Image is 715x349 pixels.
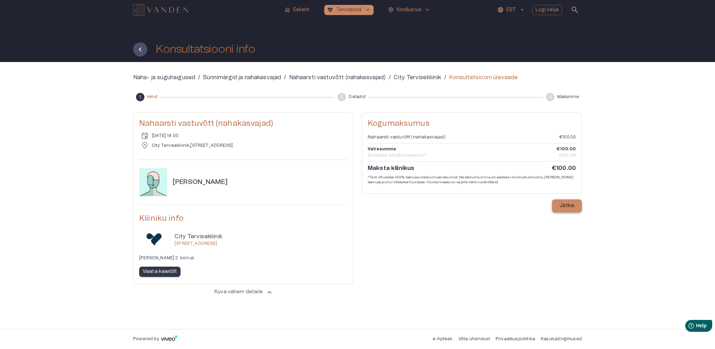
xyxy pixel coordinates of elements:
[175,232,222,241] p: City Tervisekliinik
[424,7,431,13] span: keyboard_arrow_down
[496,337,535,341] a: Privaatsuspoliitika
[536,6,559,14] p: Logi välja
[133,5,279,15] a: Navigate to homepage
[571,6,579,14] span: search
[568,3,582,17] button: open search modal
[141,141,149,150] span: location_on
[541,337,582,341] a: Kasutustingimused
[368,146,396,152] p: Vahesumma
[549,95,552,99] text: 3
[143,268,177,275] p: Vaata kaardilt
[506,6,516,14] p: EST
[397,6,422,14] p: Kindlustus
[133,4,188,15] img: Vanden logo
[552,199,582,212] button: Jätka
[444,73,446,82] p: /
[133,73,195,82] a: Naha- ja suguhaigused
[289,73,386,82] a: Nahaarsti vastuvõtt (nahakasvajad)
[281,5,313,15] button: homeEsileht
[133,286,353,299] button: Kuva vähem detailekeyboard_arrow_up
[368,152,427,158] p: Eeldatav kindlustuskate*
[389,73,391,82] p: /
[147,94,157,100] span: Hind
[198,73,200,82] p: /
[388,7,394,13] span: health_and_safety
[660,317,715,337] iframe: Help widget launcher
[557,94,579,100] span: Maksmine
[139,267,181,277] button: Vaata kaardilt
[175,241,222,247] p: [STREET_ADDRESS]
[496,5,526,15] button: EST
[141,131,149,140] span: event
[203,73,281,82] a: Sünnimärgid ja nahakasvajad
[152,133,178,139] p: [DATE] 14:00
[133,336,159,342] p: Powered by
[449,73,518,82] p: Konsultatsiooni ülevaade
[266,288,273,296] span: keyboard_arrow_up
[152,143,233,149] p: City Tervisekliinik , [STREET_ADDRESS]
[560,202,574,210] p: Jätka
[173,178,227,187] h6: [PERSON_NAME]
[368,164,414,172] h6: Maksta kliinikus
[559,152,576,158] p: €90.00
[139,168,167,196] img: doctor
[214,288,263,296] p: Kuva vähem detaile
[368,118,576,129] h5: Kogumaksumus
[139,95,141,99] text: 1
[385,5,434,15] button: health_and_safetyKindlustuskeyboard_arrow_down
[147,232,162,247] img: City Tervisekliinik logo
[139,118,347,129] h5: Nahaarsti vastuvõtt (nahakasvajad)
[458,336,490,342] p: Võta ühendust
[327,7,333,13] span: ecg_heart
[532,5,563,15] button: Logi välja
[341,95,343,99] text: 2
[559,134,576,140] p: €100.00
[433,337,452,341] a: e-Apteek
[349,94,365,100] span: Detailid
[139,256,194,260] span: [PERSON_NAME] 2. korrus
[552,164,576,172] h6: €100.00
[133,42,147,56] button: Tagasi
[368,134,445,140] p: Nahaarsti vastuvõtt (nahakasvajad)
[336,6,362,14] p: Tervishoid
[324,5,374,15] button: ecg_heartTervishoidkeyboard_arrow_down
[365,7,371,13] span: keyboard_arrow_down
[293,6,309,14] p: Esileht
[156,43,255,55] h1: Konsultatsiooni info
[368,175,576,185] p: *Teilt nõutakse 100% teenuse maksumuse tasumist. Näidatud summa on eeldatav kindlustushüvitis, [P...
[557,146,576,152] p: €100.00
[284,7,291,13] span: home
[284,73,286,82] p: /
[139,213,347,224] h5: Kliiniku info
[394,73,441,82] a: City Tervisekliinik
